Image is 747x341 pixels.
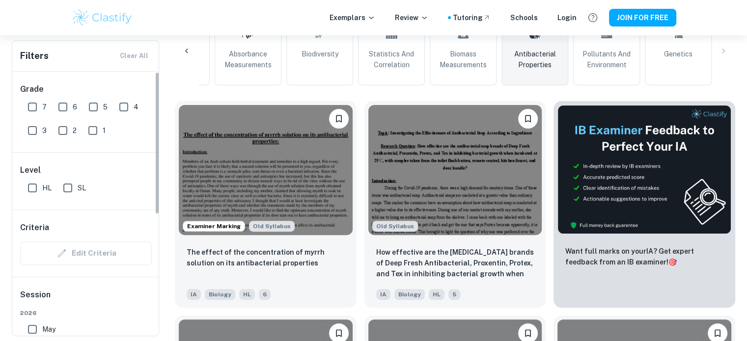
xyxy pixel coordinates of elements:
[557,12,577,23] a: Login
[557,105,731,234] img: Thumbnail
[429,289,444,300] span: HL
[175,101,357,308] a: Examiner MarkingStarting from the May 2025 session, the Biology IA requirements have changed. It'...
[71,8,134,27] img: Clastify logo
[103,125,106,136] span: 1
[42,183,52,193] span: HL
[368,105,542,235] img: Biology IA example thumbnail: How effective are the antibacterial soap
[20,83,152,95] h6: Grade
[249,221,295,232] div: Starting from the May 2025 session, the Biology IA requirements have changed. It's OK to refer to...
[103,102,108,112] span: 5
[187,289,201,300] span: IA
[394,289,425,300] span: Biology
[20,164,152,176] h6: Level
[518,109,538,129] button: Please log in to bookmark exemplars
[453,12,491,23] a: Tutoring
[78,183,86,193] span: SL
[510,12,538,23] a: Schools
[183,222,245,231] span: Examiner Marking
[364,101,546,308] a: Starting from the May 2025 session, the Biology IA requirements have changed. It's OK to refer to...
[448,289,460,300] span: 5
[376,289,390,300] span: IA
[372,221,418,232] span: Old Syllabus
[187,247,345,268] p: The effect of the concentration of myrrh solution on its antibacterial properties
[73,125,77,136] span: 2
[219,49,277,70] span: Absorbance Measurements
[42,125,47,136] span: 3
[134,102,138,112] span: 4
[73,102,77,112] span: 6
[249,221,295,232] span: Old Syllabus
[179,105,353,235] img: Biology IA example thumbnail: The effect of the concentration of myrrh
[20,289,152,309] h6: Session
[372,221,418,232] div: Starting from the May 2025 session, the Biology IA requirements have changed. It's OK to refer to...
[330,12,375,23] p: Exemplars
[434,49,492,70] span: Biomass Measurements
[584,9,601,26] button: Help and Feedback
[395,12,428,23] p: Review
[20,222,49,234] h6: Criteria
[42,324,55,335] span: May
[668,258,677,266] span: 🎯
[565,246,723,267] p: Want full marks on your IA ? Get expert feedback from an IB examiner!
[376,247,534,280] p: How effective are the antibacterial soap brands of Deep Fresh Antibacterial, Proxentin, Protex, a...
[578,49,636,70] span: Pollutants and Environment
[609,9,676,26] button: JOIN FOR FREE
[20,309,152,317] span: 2026
[20,241,152,265] div: Criteria filters are unavailable when searching by topic
[506,49,564,70] span: Antibacterial Properties
[239,289,255,300] span: HL
[42,102,47,112] span: 7
[205,289,235,300] span: Biology
[362,49,420,70] span: Statistics and Correlation
[302,49,338,59] span: Biodiversity
[553,101,735,308] a: ThumbnailWant full marks on yourIA? Get expert feedback from an IB examiner!
[20,49,49,63] h6: Filters
[259,289,271,300] span: 6
[329,109,349,129] button: Please log in to bookmark exemplars
[664,49,692,59] span: Genetics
